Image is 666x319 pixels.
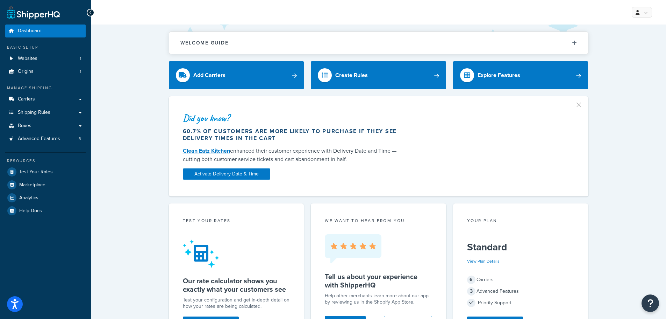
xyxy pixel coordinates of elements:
h5: Standard [467,242,574,253]
li: Advanced Features [5,132,86,145]
a: Clean Eatz Kitchen [183,147,230,155]
a: Explore Features [453,61,588,89]
span: 6 [467,276,475,284]
div: enhanced their customer experience with Delivery Date and Time — cutting both customer service ti... [183,147,404,164]
a: Dashboard [5,25,86,37]
a: Add Carriers [169,61,304,89]
span: Boxes [18,123,31,129]
a: Help Docs [5,204,86,217]
span: Origins [18,69,34,75]
div: Resources [5,158,86,164]
a: Marketplace [5,179,86,191]
div: Carriers [467,275,574,285]
button: Welcome Guide [169,32,588,54]
h2: Welcome Guide [180,40,229,46]
span: Shipping Rules [18,110,50,116]
li: Origins [5,65,86,78]
a: Test Your Rates [5,166,86,178]
span: Carriers [18,96,35,102]
div: Test your configuration and get in-depth detail on how your rates are being calculated. [183,297,290,310]
a: View Plan Details [467,258,500,264]
a: Advanced Features3 [5,132,86,145]
button: Open Resource Center [642,294,659,312]
span: Help Docs [19,208,42,214]
p: Help other merchants learn more about our app by reviewing us in the Shopify App Store. [325,293,432,305]
a: Create Rules [311,61,446,89]
span: Dashboard [18,28,42,34]
a: Carriers [5,93,86,106]
div: Basic Setup [5,44,86,50]
div: Did you know? [183,113,404,123]
a: Shipping Rules [5,106,86,119]
span: Test Your Rates [19,169,53,175]
span: 3 [467,287,475,296]
span: 1 [80,56,81,62]
li: Websites [5,52,86,65]
span: Advanced Features [18,136,60,142]
div: Advanced Features [467,286,574,296]
div: Your Plan [467,217,574,226]
div: Add Carriers [193,70,225,80]
a: Origins1 [5,65,86,78]
div: Priority Support [467,298,574,308]
p: we want to hear from you [325,217,432,224]
div: Test your rates [183,217,290,226]
a: Boxes [5,119,86,132]
div: Explore Features [478,70,520,80]
span: 3 [79,136,81,142]
div: Create Rules [335,70,368,80]
a: Websites1 [5,52,86,65]
a: Activate Delivery Date & Time [183,168,270,180]
span: Marketplace [19,182,45,188]
span: 1 [80,69,81,75]
span: Websites [18,56,37,62]
div: Manage Shipping [5,85,86,91]
div: 60.7% of customers are more likely to purchase if they see delivery times in the cart [183,128,404,142]
h5: Tell us about your experience with ShipperHQ [325,272,432,289]
a: Analytics [5,192,86,204]
h5: Our rate calculator shows you exactly what your customers see [183,277,290,293]
span: Analytics [19,195,38,201]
